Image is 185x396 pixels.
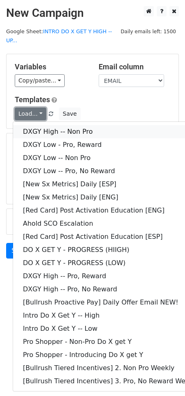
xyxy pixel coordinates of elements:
iframe: Chat Widget [144,357,185,396]
h2: New Campaign [6,6,179,20]
button: Save [59,108,80,120]
a: Templates [15,95,50,104]
a: Copy/paste... [15,74,65,87]
h5: Variables [15,62,86,71]
small: Google Sheet: [6,28,112,44]
a: INTRO DO X GET Y HIGH -- UP... [6,28,112,44]
a: Daily emails left: 1500 [118,28,179,34]
a: Send [6,243,33,259]
h5: Email column [99,62,170,71]
a: Load... [15,108,46,120]
span: Daily emails left: 1500 [118,27,179,36]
